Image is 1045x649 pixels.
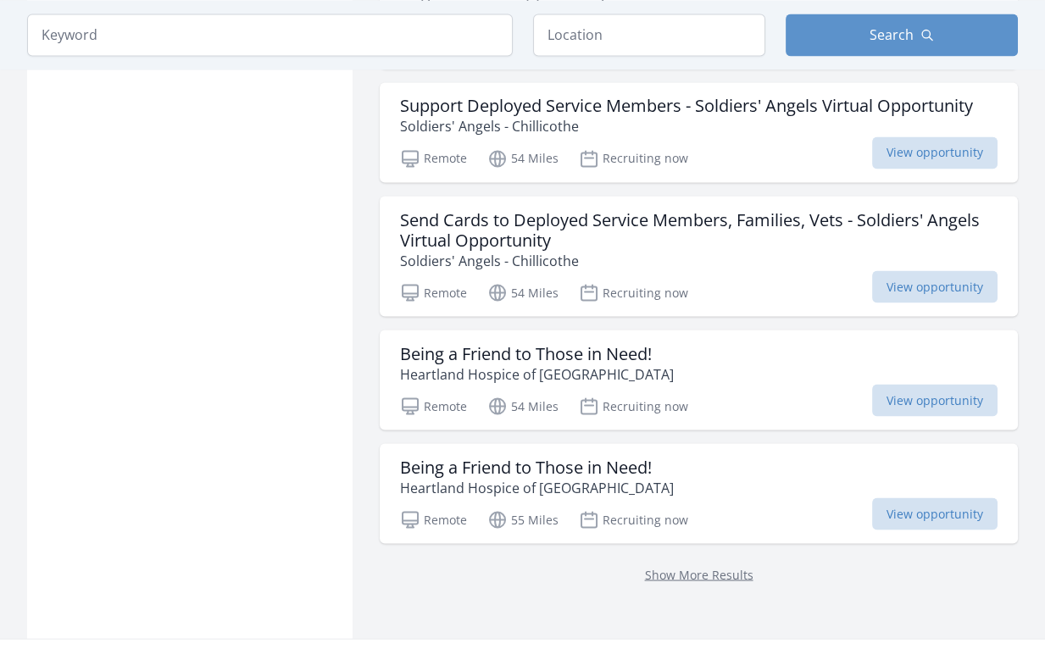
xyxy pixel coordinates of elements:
span: View opportunity [872,384,998,416]
h3: Support Deployed Service Members - Soldiers' Angels Virtual Opportunity [400,96,973,116]
p: Soldiers' Angels - Chillicothe [400,116,973,136]
p: 54 Miles [487,396,559,416]
p: Recruiting now [579,396,688,416]
span: View opportunity [872,270,998,302]
p: Remote [400,509,467,530]
span: Search [870,25,914,45]
p: Remote [400,282,467,302]
span: View opportunity [872,136,998,169]
p: Recruiting now [579,148,688,169]
p: Soldiers' Angels - Chillicothe [400,250,998,270]
p: 54 Miles [487,282,559,302]
a: Being a Friend to Those in Need! Heartland Hospice of [GEOGRAPHIC_DATA] Remote 54 Miles Recruitin... [380,330,1018,430]
p: Heartland Hospice of [GEOGRAPHIC_DATA] [400,477,674,497]
a: Send Cards to Deployed Service Members, Families, Vets - Soldiers' Angels Virtual Opportunity Sol... [380,196,1018,316]
p: 55 Miles [487,509,559,530]
h3: Send Cards to Deployed Service Members, Families, Vets - Soldiers' Angels Virtual Opportunity [400,209,998,250]
span: View opportunity [872,497,998,530]
input: Keyword [27,14,513,56]
h3: Being a Friend to Those in Need! [400,457,674,477]
p: Remote [400,148,467,169]
a: Being a Friend to Those in Need! Heartland Hospice of [GEOGRAPHIC_DATA] Remote 55 Miles Recruitin... [380,443,1018,543]
p: 54 Miles [487,148,559,169]
button: Search [786,14,1018,56]
p: Recruiting now [579,509,688,530]
a: Show More Results [645,566,753,582]
p: Heartland Hospice of [GEOGRAPHIC_DATA] [400,363,674,384]
p: Remote [400,396,467,416]
input: Location [533,14,765,56]
a: Support Deployed Service Members - Soldiers' Angels Virtual Opportunity Soldiers' Angels - Chilli... [380,82,1018,182]
p: Recruiting now [579,282,688,302]
h3: Being a Friend to Those in Need! [400,343,674,363]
